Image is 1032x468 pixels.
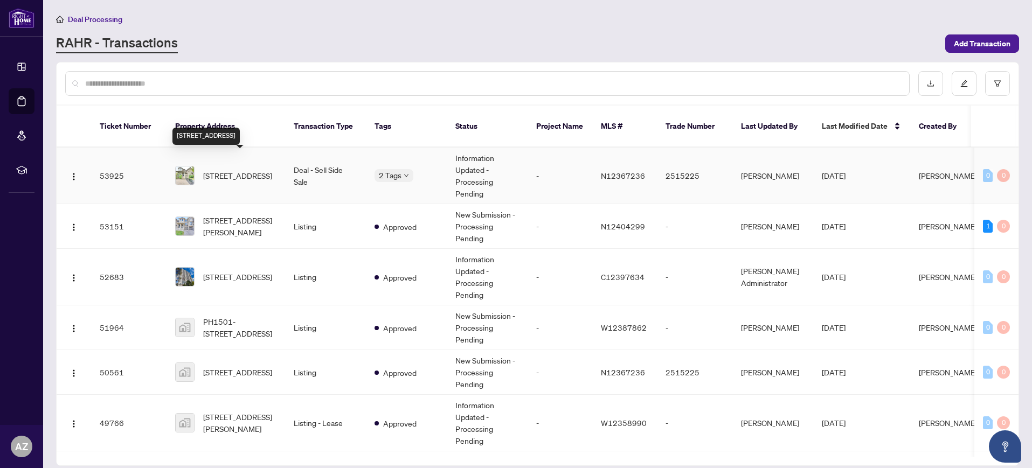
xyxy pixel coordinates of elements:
img: Logo [70,420,78,428]
td: - [528,204,592,249]
button: download [918,71,943,96]
button: Logo [65,319,82,336]
span: Approved [383,417,417,429]
td: Deal - Sell Side Sale [285,148,366,204]
span: download [927,80,934,87]
div: 0 [983,169,993,182]
div: [STREET_ADDRESS] [172,128,240,145]
th: Project Name [528,106,592,148]
img: thumbnail-img [176,363,194,381]
button: Add Transaction [945,34,1019,53]
td: Listing [285,204,366,249]
img: thumbnail-img [176,217,194,235]
span: [PERSON_NAME] [919,272,977,282]
img: thumbnail-img [176,414,194,432]
td: Listing [285,249,366,305]
td: - [657,249,732,305]
div: 0 [997,416,1010,429]
button: Logo [65,414,82,431]
td: New Submission - Processing Pending [447,305,528,350]
td: 52683 [91,249,167,305]
img: thumbnail-img [176,166,194,185]
td: 49766 [91,395,167,451]
span: [STREET_ADDRESS] [203,170,272,181]
span: edit [960,80,968,87]
span: Last Modified Date [822,120,888,132]
span: [DATE] [822,418,846,428]
td: - [528,249,592,305]
td: 51964 [91,305,167,350]
span: [PERSON_NAME] [919,221,977,231]
th: Transaction Type [285,106,366,148]
div: 0 [983,366,993,379]
span: Approved [383,221,417,233]
span: down [404,173,409,178]
span: [DATE] [822,272,846,282]
span: [PERSON_NAME] [919,323,977,332]
img: Logo [70,172,78,181]
div: 0 [983,416,993,429]
td: [PERSON_NAME] [732,350,813,395]
span: W12387862 [601,323,647,332]
button: Open asap [989,430,1021,463]
img: Logo [70,324,78,333]
a: RAHR - Transactions [56,34,178,53]
img: Logo [70,369,78,378]
button: edit [952,71,976,96]
div: 0 [997,270,1010,283]
th: Trade Number [657,106,732,148]
td: - [528,350,592,395]
span: Approved [383,271,417,283]
span: [STREET_ADDRESS] [203,271,272,283]
button: Logo [65,218,82,235]
th: Last Modified Date [813,106,910,148]
span: Deal Processing [68,15,122,24]
td: - [657,305,732,350]
span: N12367236 [601,171,645,180]
button: Logo [65,268,82,285]
td: 2515225 [657,350,732,395]
td: - [528,148,592,204]
span: N12367236 [601,367,645,377]
span: [DATE] [822,221,846,231]
span: AZ [15,439,28,454]
th: Last Updated By [732,106,813,148]
img: logo [9,8,34,28]
span: [PERSON_NAME] [919,418,977,428]
td: Information Updated - Processing Pending [447,148,528,204]
div: 0 [983,321,993,334]
button: Logo [65,167,82,184]
img: Logo [70,274,78,282]
th: Created By [910,106,975,148]
td: - [528,305,592,350]
span: Add Transaction [954,35,1010,52]
span: Approved [383,322,417,334]
span: N12404299 [601,221,645,231]
td: [PERSON_NAME] [732,204,813,249]
button: Logo [65,364,82,381]
span: filter [994,80,1001,87]
td: Listing - Lease [285,395,366,451]
td: 53151 [91,204,167,249]
span: 2 Tags [379,169,401,181]
span: [STREET_ADDRESS] [203,366,272,378]
span: C12397634 [601,272,645,282]
span: [PERSON_NAME] [919,171,977,180]
span: home [56,16,64,23]
span: [STREET_ADDRESS][PERSON_NAME] [203,411,276,435]
th: Property Address [167,106,285,148]
span: PH1501-[STREET_ADDRESS] [203,316,276,339]
span: W12358990 [601,418,647,428]
button: filter [985,71,1010,96]
td: Listing [285,350,366,395]
td: 53925 [91,148,167,204]
th: MLS # [592,106,657,148]
span: [PERSON_NAME] [919,367,977,377]
img: thumbnail-img [176,268,194,286]
td: 50561 [91,350,167,395]
th: Ticket Number [91,106,167,148]
td: - [657,204,732,249]
td: [PERSON_NAME] Administrator [732,249,813,305]
div: 0 [997,220,1010,233]
td: 2515225 [657,148,732,204]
